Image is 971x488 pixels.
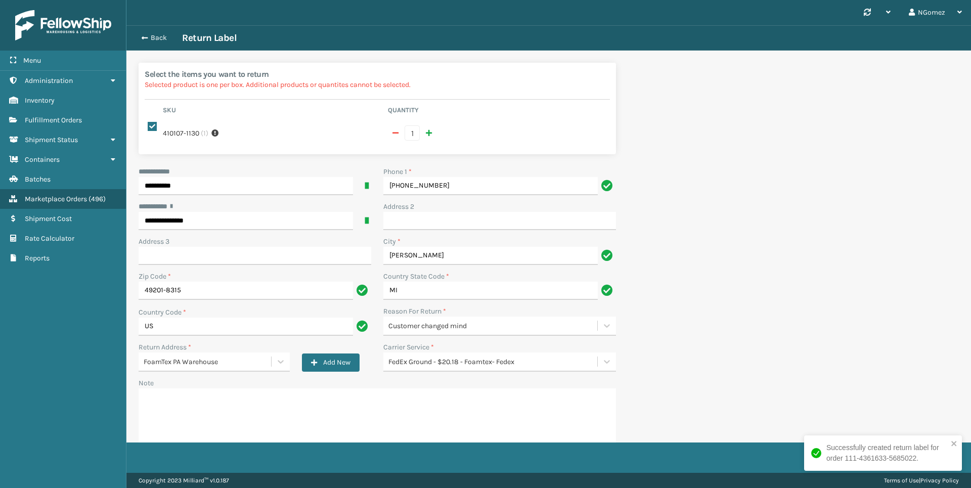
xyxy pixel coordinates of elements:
[25,136,78,144] span: Shipment Status
[136,33,182,42] button: Back
[25,234,74,243] span: Rate Calculator
[23,56,41,65] span: Menu
[145,69,610,79] h2: Select the items you want to return
[383,342,434,352] label: Carrier Service
[182,32,237,44] h3: Return Label
[25,214,72,223] span: Shipment Cost
[25,175,51,184] span: Batches
[383,271,449,282] label: Country State Code
[388,357,598,367] div: FedEx Ground - $20.18 - Foamtex- Fedex
[89,195,106,203] span: ( 496 )
[144,357,272,367] div: FoamTex PA Warehouse
[163,128,199,139] label: 410107-1130
[25,96,55,105] span: Inventory
[388,321,598,331] div: Customer changed mind
[15,10,111,40] img: logo
[302,353,360,372] button: Add New
[383,306,446,317] label: Reason For Return
[383,236,401,247] label: City
[25,155,60,164] span: Containers
[139,473,229,488] p: Copyright 2023 Milliard™ v 1.0.187
[201,128,208,139] span: ( 1 )
[25,195,87,203] span: Marketplace Orders
[383,166,412,177] label: Phone 1
[139,342,191,352] label: Return Address
[25,254,50,262] span: Reports
[25,116,82,124] span: Fulfillment Orders
[139,307,186,318] label: Country Code
[139,236,169,247] label: Address 3
[25,76,73,85] span: Administration
[160,106,385,118] th: Sku
[951,439,958,449] button: close
[385,106,610,118] th: Quantity
[826,442,948,464] div: Successfully created return label for order 111-4361633-5685022.
[145,79,610,90] p: Selected product is one per box. Additional products or quantites cannot be selected.
[139,271,171,282] label: Zip Code
[139,379,154,387] label: Note
[383,201,414,212] label: Address 2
